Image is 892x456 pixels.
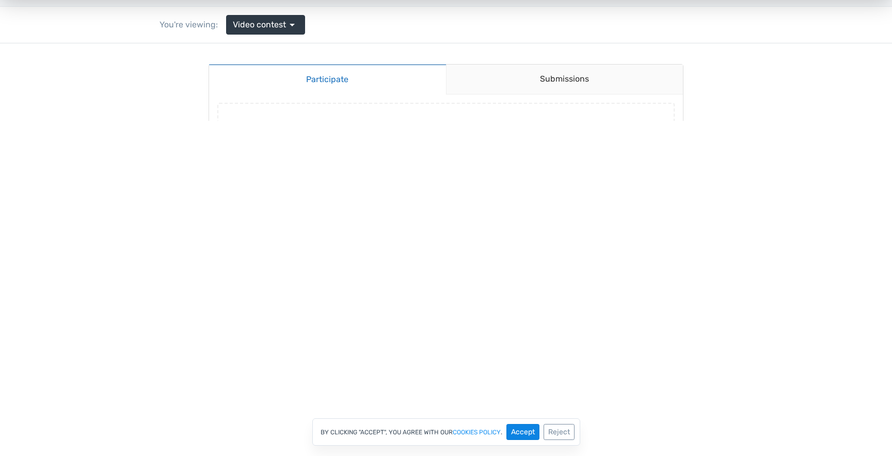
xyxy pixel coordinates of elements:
[209,21,446,51] a: Participate
[226,15,305,35] a: Video contest arrow_drop_down
[160,19,226,31] div: You're viewing:
[506,424,539,440] button: Accept
[453,429,501,435] a: cookies policy
[446,21,683,51] a: Submissions
[312,418,580,446] div: By clicking "Accept", you agree with our .
[544,424,575,440] button: Reject
[233,19,286,31] span: Video contest
[286,19,298,31] span: arrow_drop_down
